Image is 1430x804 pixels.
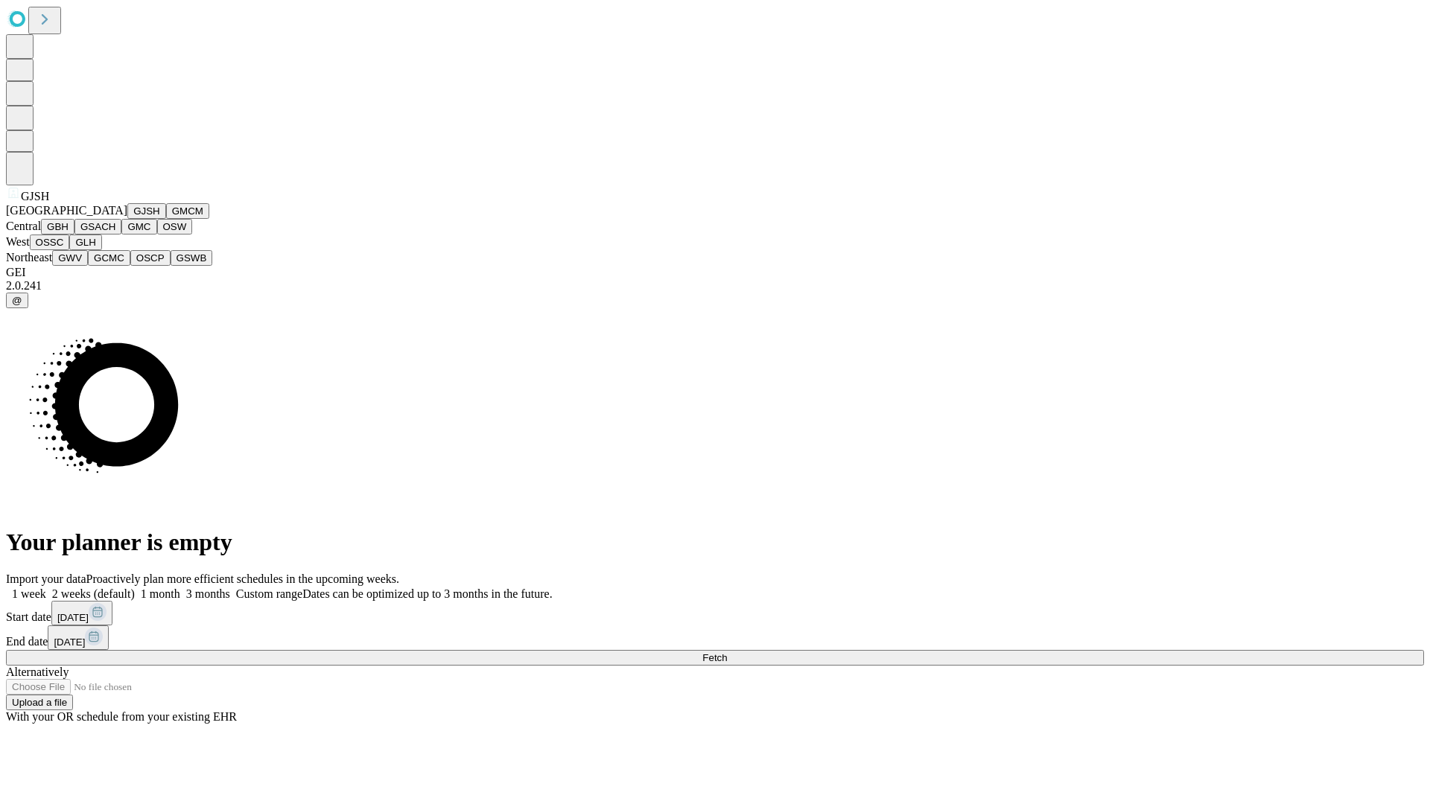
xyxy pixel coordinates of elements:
[6,650,1424,666] button: Fetch
[6,666,69,678] span: Alternatively
[6,279,1424,293] div: 2.0.241
[12,295,22,306] span: @
[6,204,127,217] span: [GEOGRAPHIC_DATA]
[52,587,135,600] span: 2 weeks (default)
[6,529,1424,556] h1: Your planner is empty
[48,625,109,650] button: [DATE]
[6,235,30,248] span: West
[52,250,88,266] button: GWV
[30,234,70,250] button: OSSC
[121,219,156,234] button: GMC
[171,250,213,266] button: GSWB
[236,587,302,600] span: Custom range
[6,601,1424,625] div: Start date
[6,293,28,308] button: @
[6,251,52,264] span: Northeast
[57,612,89,623] span: [DATE]
[12,587,46,600] span: 1 week
[88,250,130,266] button: GCMC
[130,250,171,266] button: OSCP
[74,219,121,234] button: GSACH
[157,219,193,234] button: OSW
[127,203,166,219] button: GJSH
[702,652,727,663] span: Fetch
[6,220,41,232] span: Central
[86,572,399,585] span: Proactively plan more efficient schedules in the upcoming weeks.
[51,601,112,625] button: [DATE]
[6,710,237,723] span: With your OR schedule from your existing EHR
[6,266,1424,279] div: GEI
[302,587,552,600] span: Dates can be optimized up to 3 months in the future.
[186,587,230,600] span: 3 months
[69,234,101,250] button: GLH
[6,572,86,585] span: Import your data
[41,219,74,234] button: GBH
[6,695,73,710] button: Upload a file
[21,190,49,202] span: GJSH
[141,587,180,600] span: 1 month
[54,636,85,648] span: [DATE]
[166,203,209,219] button: GMCM
[6,625,1424,650] div: End date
